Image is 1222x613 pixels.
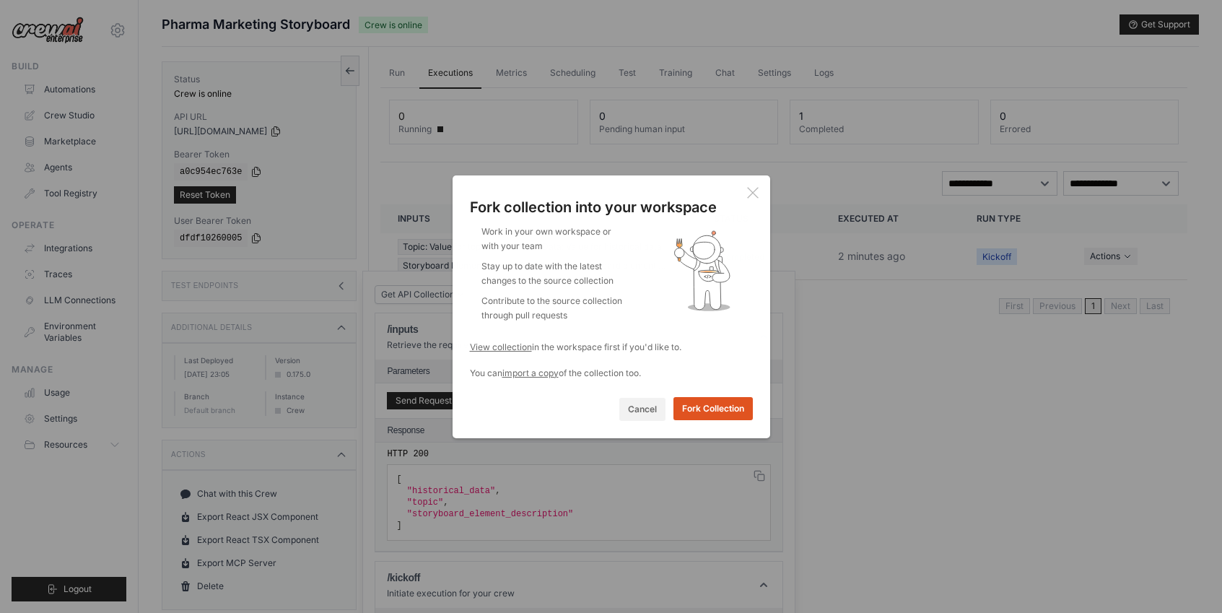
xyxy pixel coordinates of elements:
[470,366,753,381] div: You can of the collection too.
[673,404,753,414] a: Fork Collection
[481,294,626,323] li: Contribute to the source collection through pull requests
[673,397,753,420] button: Fork Collection
[502,368,559,378] span: import a copy
[470,340,753,355] div: in the workspace first if you'd like to.
[619,398,665,421] button: Cancel
[470,199,753,216] div: Fork collection into your workspace
[481,225,626,253] li: Work in your own workspace or with your team
[481,259,626,288] li: Stay up to date with the latest changes to the source collection
[470,342,532,352] a: View collection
